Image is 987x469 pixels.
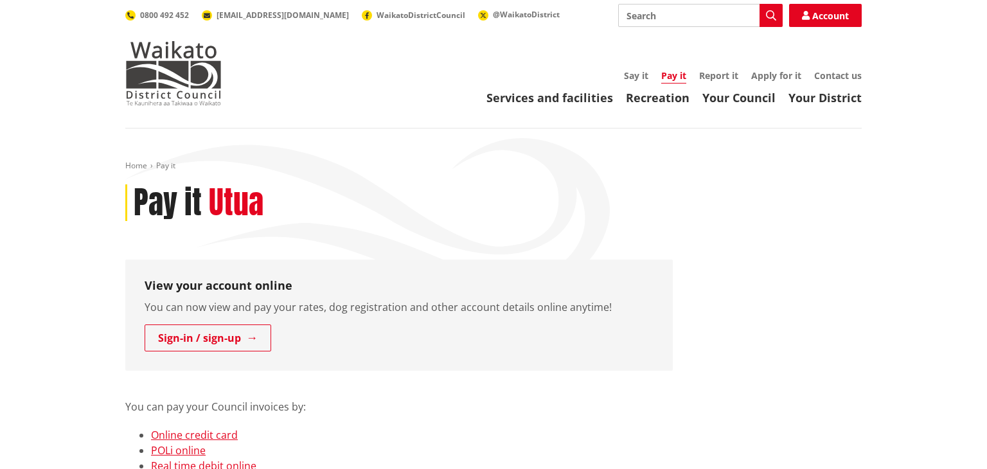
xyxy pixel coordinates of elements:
a: Contact us [814,69,862,82]
img: Waikato District Council - Te Kaunihera aa Takiwaa o Waikato [125,41,222,105]
span: @WaikatoDistrict [493,9,560,20]
a: @WaikatoDistrict [478,9,560,20]
input: Search input [618,4,783,27]
a: WaikatoDistrictCouncil [362,10,465,21]
a: Sign-in / sign-up [145,324,271,351]
span: Pay it [156,160,175,171]
a: Apply for it [751,69,801,82]
a: Report it [699,69,738,82]
a: Recreation [626,90,689,105]
h3: View your account online [145,279,654,293]
span: WaikatoDistrictCouncil [377,10,465,21]
span: [EMAIL_ADDRESS][DOMAIN_NAME] [217,10,349,21]
p: You can pay your Council invoices by: [125,384,673,414]
a: Account [789,4,862,27]
a: Say it [624,69,648,82]
a: Your District [788,90,862,105]
span: 0800 492 452 [140,10,189,21]
a: Services and facilities [486,90,613,105]
a: POLi online [151,443,206,457]
h2: Utua [209,184,263,222]
h1: Pay it [134,184,202,222]
a: Home [125,160,147,171]
a: Pay it [661,69,686,84]
nav: breadcrumb [125,161,862,172]
p: You can now view and pay your rates, dog registration and other account details online anytime! [145,299,654,315]
a: [EMAIL_ADDRESS][DOMAIN_NAME] [202,10,349,21]
a: Online credit card [151,428,238,442]
a: Your Council [702,90,776,105]
a: 0800 492 452 [125,10,189,21]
